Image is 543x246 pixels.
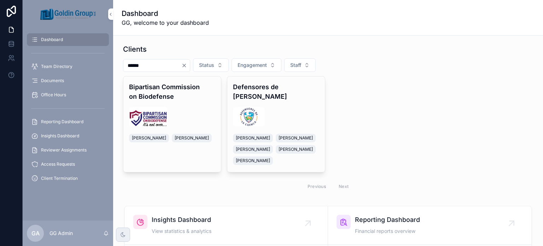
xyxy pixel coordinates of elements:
span: [PERSON_NAME] [236,135,270,141]
a: Dashboard [27,33,109,46]
span: [PERSON_NAME] [279,135,313,141]
a: Team Directory [27,60,109,73]
span: Staff [290,62,301,69]
a: Office Hours [27,88,109,101]
h4: Bipartisan Commission on Biodefense [129,82,215,101]
img: logo.jpg [129,107,167,127]
p: GG Admin [49,230,73,237]
span: Status [199,62,214,69]
span: Reporting Dashboard [355,215,420,225]
a: Reviewer Assignments [27,144,109,156]
a: Reporting Dashboard [27,115,109,128]
a: Client Termination [27,172,109,185]
a: Insights DashboardView statistics & analytics [125,206,328,245]
h1: Dashboard [122,8,209,18]
h1: Clients [123,44,147,54]
span: [PERSON_NAME] [236,158,270,164]
h4: Defensores de [PERSON_NAME] [233,82,319,101]
a: Defensores de [PERSON_NAME]logo.jpg[PERSON_NAME][PERSON_NAME][PERSON_NAME][PERSON_NAME][PERSON_NAME] [227,76,325,172]
span: Documents [41,78,64,84]
span: Reviewer Assignments [41,147,87,153]
img: logo.jpg [233,107,265,127]
div: scrollable content [23,28,113,194]
span: GA [31,229,40,238]
span: Financial reports overview [355,228,420,235]
span: [PERSON_NAME] [132,135,166,141]
img: App logo [40,8,95,20]
button: Select Button [232,58,281,72]
span: GG, welcome to your dashboard [122,18,209,27]
span: [PERSON_NAME] [279,147,313,152]
span: Access Requests [41,161,75,167]
span: Team Directory [41,64,72,69]
a: Reporting DashboardFinancial reports overview [328,206,531,245]
span: Insights Dashboard [41,133,79,139]
a: Access Requests [27,158,109,171]
a: Documents [27,74,109,87]
span: Insights Dashboard [152,215,211,225]
a: Bipartisan Commission on Biodefenselogo.jpg[PERSON_NAME][PERSON_NAME] [123,76,221,172]
span: Dashboard [41,37,63,42]
span: [PERSON_NAME] [175,135,209,141]
span: View statistics & analytics [152,228,211,235]
span: Reporting Dashboard [41,119,83,125]
span: Client Termination [41,176,78,181]
span: Office Hours [41,92,66,98]
a: Insights Dashboard [27,130,109,142]
button: Clear [181,63,190,68]
button: Select Button [193,58,229,72]
button: Select Button [284,58,316,72]
span: Engagement [238,62,267,69]
span: [PERSON_NAME] [236,147,270,152]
